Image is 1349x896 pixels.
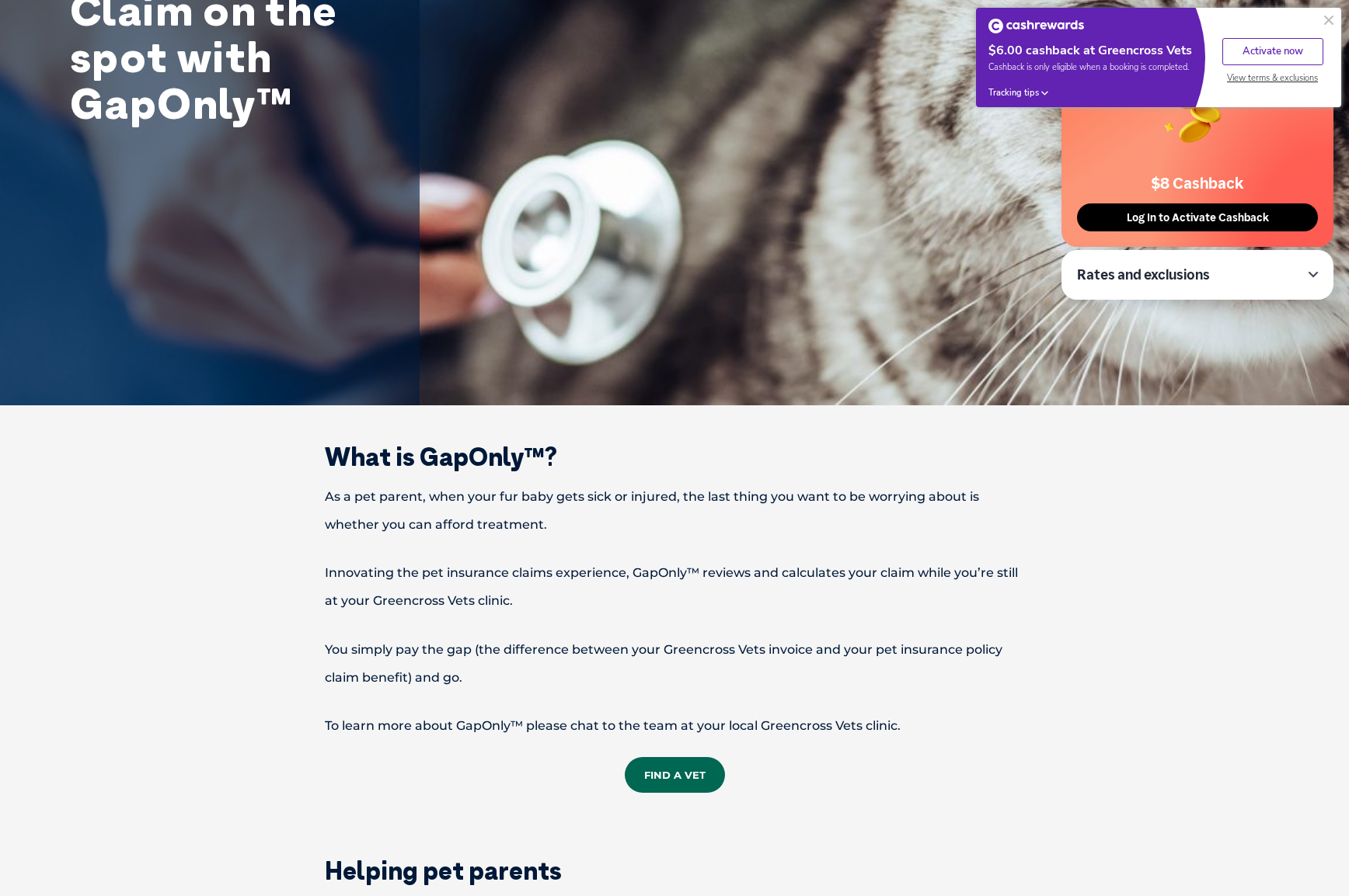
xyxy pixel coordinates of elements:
[270,559,1079,615] p: Innovating the pet insurance claims experience, GapOnly™ reviews and calculates your claim while ...
[270,712,1079,740] p: To learn more about GapOnly™ please chat to the team at your local Greencross Vets clinic.
[270,444,1079,469] h2: What is GapOnly™?
[270,483,1079,539] p: As a pet parent, when your fur baby gets sick or injured, the last thing you want to be worrying ...
[988,43,1193,59] div: $6.00 cashback at Greencross Vets
[988,87,1039,99] span: Tracking tips
[270,858,1079,883] h2: Helping pet parents
[270,636,1079,692] p: You simply pay the gap (the difference between your Greencross Vets invoice and your pet insuranc...
[1227,72,1318,84] span: View terms & exclusions
[1222,38,1323,65] button: Activate now
[625,757,725,793] a: Find a vet
[988,61,1193,73] span: Cashback is only eligible when a booking is completed.
[988,19,1084,33] img: Cashrewards white logo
